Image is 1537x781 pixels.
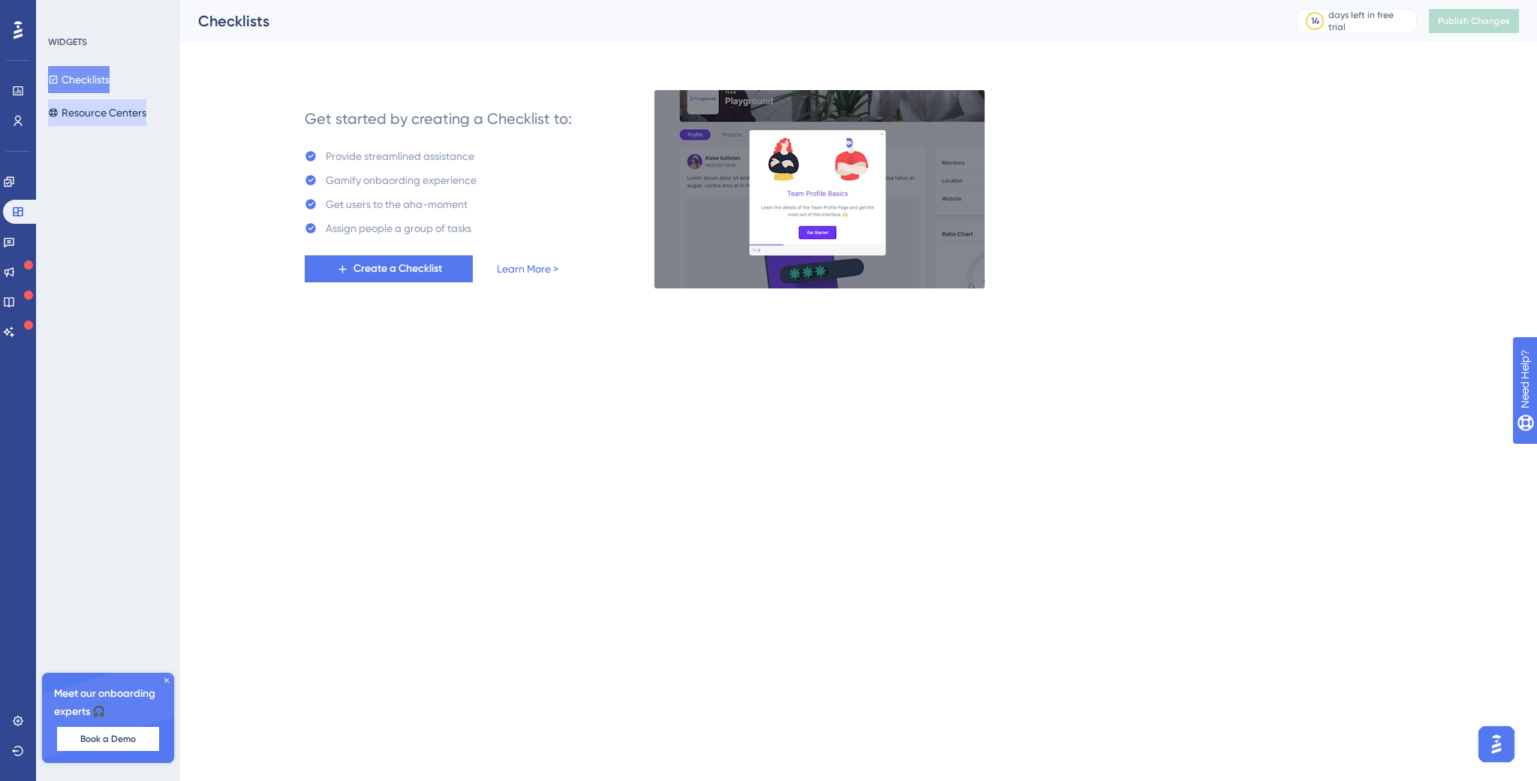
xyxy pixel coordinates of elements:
[57,727,159,751] button: Book a Demo
[654,89,985,289] img: e28e67207451d1beac2d0b01ddd05b56.gif
[305,108,572,129] div: Get started by creating a Checklist to:
[198,11,1259,32] div: Checklists
[326,219,471,237] div: Assign people a group of tasks
[1311,15,1319,27] div: 14
[326,171,477,189] div: Gamify onbaording experience
[54,685,162,721] span: Meet our onboarding experts 🎧
[326,195,468,213] div: Get users to the aha-moment
[1474,722,1519,767] iframe: UserGuiding AI Assistant Launcher
[48,99,146,126] button: Resource Centers
[48,66,110,93] button: Checklists
[1429,9,1519,33] button: Publish Changes
[305,255,473,282] button: Create a Checklist
[1328,9,1412,33] div: days left in free trial
[326,147,474,165] div: Provide streamlined assistance
[48,36,87,48] div: WIDGETS
[80,733,136,745] span: Book a Demo
[35,4,94,22] span: Need Help?
[497,260,558,278] a: Learn More >
[353,260,442,278] span: Create a Checklist
[1438,15,1510,27] span: Publish Changes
